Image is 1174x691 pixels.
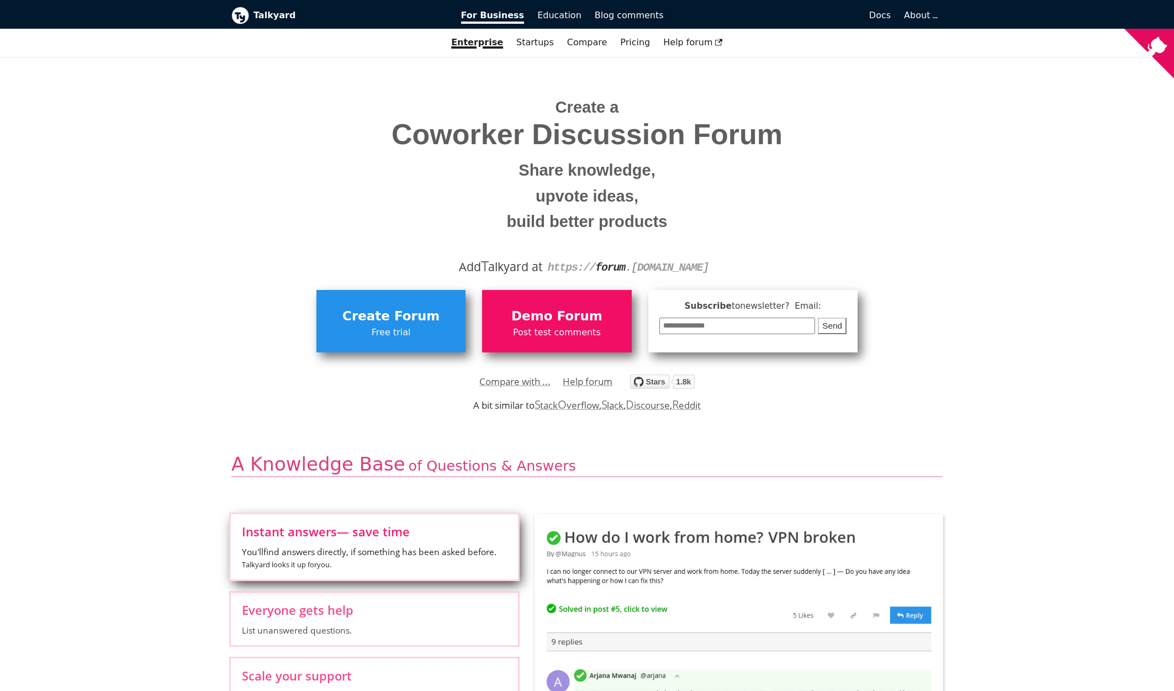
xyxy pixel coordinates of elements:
span: to newsletter ? Email: [732,301,821,311]
small: Talkyard looks it up for you . [242,560,331,569]
span: R [672,397,679,412]
img: Talkyard logo [231,7,249,24]
img: talkyard.svg [630,374,695,389]
small: Share knowledge, [240,157,934,183]
a: Help forum [657,33,729,52]
div: Add alkyard at [240,257,934,276]
a: Blog comments [588,6,670,25]
a: Star debiki/talkyard on GitHub [630,376,695,392]
a: Create ForumFree trial [316,290,466,352]
a: Education [531,6,588,25]
a: StackOverflow [535,399,599,412]
span: Education [537,10,581,20]
span: You'll find answers directly, if something has been asked before. [242,546,507,571]
b: Talkyard [253,8,446,23]
a: Slack [601,399,623,412]
a: Compare with ... [479,373,551,390]
a: About [904,10,936,20]
span: S [601,397,607,412]
span: O [558,397,567,412]
span: Create a [556,98,619,116]
a: Help forum [563,373,612,390]
a: Demo ForumPost test comments [482,290,631,352]
span: Subscribe [659,299,847,313]
span: Help forum [663,37,723,48]
code: https:// . [DOMAIN_NAME] [548,261,709,274]
span: S [535,397,541,412]
span: Docs [869,10,891,20]
a: Talkyard logoTalkyard [231,7,446,24]
span: Everyone gets help [242,604,507,616]
span: List unanswered questions. [242,624,507,636]
a: Reddit [672,399,701,412]
span: D [626,397,634,412]
span: Create Forum [322,306,460,327]
span: of Questions & Answers [409,457,576,474]
a: Compare [567,37,607,48]
span: Free trial [322,325,460,340]
a: Discourse [626,399,669,412]
small: upvote ideas, [240,183,934,209]
span: Instant answers — save time [242,525,507,537]
a: Enterprise [445,33,510,52]
span: T [481,256,489,276]
h2: A Knowledge Base [231,452,943,477]
a: For Business [454,6,531,25]
span: Blog comments [595,10,664,20]
span: Post test comments [488,325,626,340]
a: Startups [510,33,560,52]
strong: forum [595,261,625,274]
button: Send [818,318,847,335]
small: build better products [240,209,934,235]
span: Scale your support [242,669,507,682]
span: Demo Forum [488,306,626,327]
span: For Business [461,10,525,24]
a: Docs [670,6,898,25]
a: Pricing [614,33,657,52]
span: Coworker Discussion Forum [240,119,934,150]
